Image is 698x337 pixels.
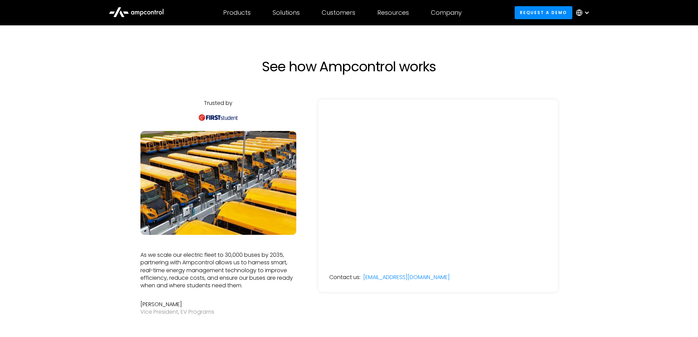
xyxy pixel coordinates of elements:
[329,274,361,281] div: Contact us:
[223,9,251,16] div: Products
[322,9,355,16] div: Customers
[431,9,462,16] div: Company
[273,9,300,16] div: Solutions
[198,58,500,75] h1: See how Ampcontrol works
[377,9,409,16] div: Resources
[363,274,450,281] a: [EMAIL_ADDRESS][DOMAIN_NAME]
[329,110,547,246] iframe: Form 0
[515,6,572,19] a: Request a demo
